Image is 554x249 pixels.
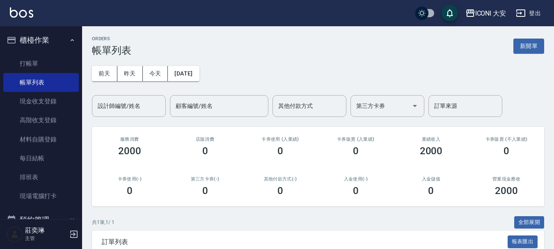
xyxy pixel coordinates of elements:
h5: 莊奕琳 [25,226,67,235]
button: 登出 [513,6,544,21]
h3: 0 [428,185,434,196]
h3: 0 [127,185,133,196]
div: ICONI 大安 [475,8,506,18]
h3: 帳單列表 [92,45,131,56]
button: 前天 [92,66,117,81]
h3: 0 [277,145,283,157]
h3: 2000 [118,145,141,157]
p: 共 1 筆, 1 / 1 [92,219,114,226]
h2: 營業現金應收 [478,176,534,182]
button: save [442,5,458,21]
h2: 入金使用(-) [328,176,384,182]
button: ICONI 大安 [462,5,510,22]
a: 高階收支登錄 [3,111,79,130]
button: 報表匯出 [508,235,538,248]
h2: 其他付款方式(-) [252,176,308,182]
a: 排班表 [3,168,79,187]
h2: 入金儲值 [403,176,459,182]
img: Logo [10,7,33,18]
button: 櫃檯作業 [3,30,79,51]
img: Person [7,226,23,242]
a: 帳單列表 [3,73,79,92]
h2: 店販消費 [177,137,233,142]
h2: ORDERS [92,36,131,41]
p: 主管 [25,235,67,242]
button: Open [408,99,421,112]
h2: 卡券使用(-) [102,176,158,182]
button: 全部展開 [514,216,545,229]
h2: 卡券使用 (入業績) [252,137,308,142]
a: 每日結帳 [3,149,79,168]
a: 現金收支登錄 [3,92,79,111]
h3: 0 [202,185,208,196]
a: 材料自購登錄 [3,130,79,149]
h2: 卡券販賣 (入業績) [328,137,384,142]
button: 預約管理 [3,209,79,231]
h3: 2000 [420,145,443,157]
span: 訂單列表 [102,238,508,246]
a: 現場電腦打卡 [3,187,79,206]
h3: 服務消費 [102,137,158,142]
h3: 0 [277,185,283,196]
button: [DATE] [168,66,199,81]
a: 打帳單 [3,54,79,73]
h3: 2000 [495,185,518,196]
h3: 0 [504,145,509,157]
button: 今天 [143,66,168,81]
h3: 0 [353,185,359,196]
h2: 第三方卡券(-) [177,176,233,182]
button: 昨天 [117,66,143,81]
h2: 卡券販賣 (不入業績) [478,137,534,142]
h3: 0 [353,145,359,157]
a: 新開單 [513,42,544,50]
h2: 業績收入 [403,137,459,142]
a: 報表匯出 [508,238,538,245]
h3: 0 [202,145,208,157]
button: 新開單 [513,39,544,54]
